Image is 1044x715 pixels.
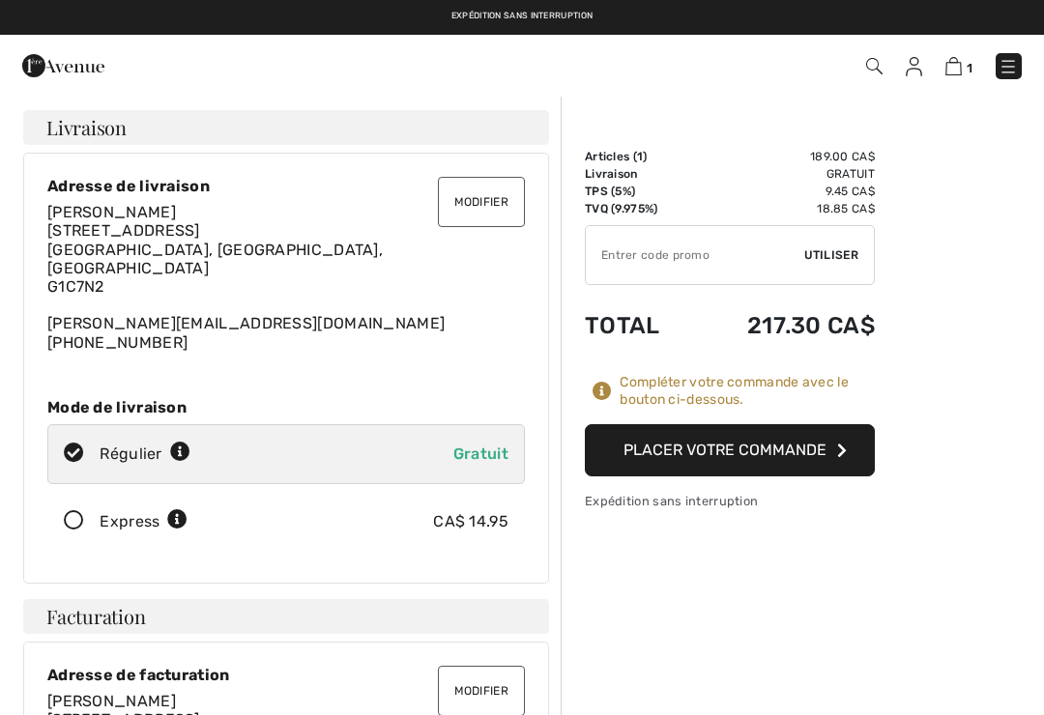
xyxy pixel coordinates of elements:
[47,203,525,352] div: [PERSON_NAME][EMAIL_ADDRESS][DOMAIN_NAME]
[22,46,104,85] img: 1ère Avenue
[585,492,875,510] div: Expédition sans interruption
[47,333,188,352] a: [PHONE_NUMBER]
[866,58,883,74] img: Recherche
[585,200,692,217] td: TVQ (9.975%)
[620,374,875,409] div: Compléter votre commande avec le bouton ci-dessous.
[906,57,922,76] img: Mes infos
[22,55,104,73] a: 1ère Avenue
[100,443,190,466] div: Régulier
[692,293,875,358] td: 217.30 CA$
[433,510,508,533] div: CA$ 14.95
[585,148,692,165] td: Articles ( )
[637,150,643,163] span: 1
[945,57,962,75] img: Panier d'achat
[692,200,875,217] td: 18.85 CA$
[585,165,692,183] td: Livraison
[585,183,692,200] td: TPS (5%)
[804,246,858,264] span: Utiliser
[47,398,525,416] div: Mode de livraison
[692,148,875,165] td: 189.00 CA$
[453,444,508,463] span: Gratuit
[438,177,525,227] button: Modifier
[46,118,127,137] span: Livraison
[967,61,972,75] span: 1
[100,510,188,533] div: Express
[47,203,176,221] span: [PERSON_NAME]
[585,424,875,476] button: Placer votre commande
[999,57,1018,76] img: Menu
[47,666,525,684] div: Adresse de facturation
[47,692,176,710] span: [PERSON_NAME]
[586,226,804,284] input: Code promo
[46,607,146,626] span: Facturation
[585,293,692,358] td: Total
[47,221,383,296] span: [STREET_ADDRESS] [GEOGRAPHIC_DATA], [GEOGRAPHIC_DATA], [GEOGRAPHIC_DATA] G1C7N2
[945,54,972,77] a: 1
[692,165,875,183] td: Gratuit
[47,177,525,195] div: Adresse de livraison
[692,183,875,200] td: 9.45 CA$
